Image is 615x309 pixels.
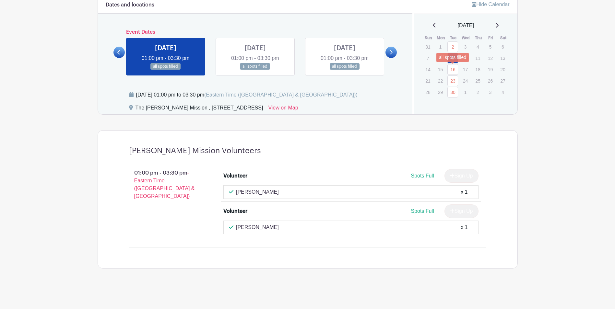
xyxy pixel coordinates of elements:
[497,42,508,52] p: 6
[485,42,496,52] p: 5
[236,223,279,231] p: [PERSON_NAME]
[460,76,471,86] p: 24
[472,35,485,41] th: Thu
[436,53,469,62] div: all spots filled
[472,2,509,7] a: Hide Calendar
[472,76,483,86] p: 25
[435,76,446,86] p: 22
[223,172,247,180] div: Volunteer
[435,87,446,97] p: 29
[422,64,433,74] p: 14
[136,91,358,99] div: [DATE] 01:00 pm to 03:30 pm
[411,173,434,178] span: Spots Full
[435,35,447,41] th: Mon
[485,76,496,86] p: 26
[472,42,483,52] p: 4
[485,53,496,63] p: 12
[422,42,433,52] p: 31
[458,22,474,29] span: [DATE]
[472,87,483,97] p: 2
[422,53,433,63] p: 7
[497,64,508,74] p: 20
[204,92,358,97] span: (Eastern Time ([GEOGRAPHIC_DATA] & [GEOGRAPHIC_DATA]))
[485,87,496,97] p: 3
[119,166,213,203] p: 01:00 pm - 03:30 pm
[134,170,195,199] span: - Eastern Time ([GEOGRAPHIC_DATA] & [GEOGRAPHIC_DATA])
[460,64,471,74] p: 17
[497,87,508,97] p: 4
[447,87,458,97] a: 30
[435,64,446,74] p: 15
[460,87,471,97] p: 1
[136,104,263,114] div: The [PERSON_NAME] Mission , [STREET_ADDRESS]
[129,146,261,155] h4: [PERSON_NAME] Mission Volunteers
[461,188,467,196] div: x 1
[411,208,434,214] span: Spots Full
[447,75,458,86] a: 23
[236,188,279,196] p: [PERSON_NAME]
[497,53,508,63] p: 13
[422,76,433,86] p: 21
[460,35,472,41] th: Wed
[447,64,458,75] a: 16
[497,35,510,41] th: Sat
[447,35,460,41] th: Tue
[422,35,435,41] th: Sun
[461,223,467,231] div: x 1
[435,42,446,52] p: 1
[435,53,446,63] p: 8
[472,53,483,63] p: 11
[106,2,154,8] h6: Dates and locations
[472,64,483,74] p: 18
[485,35,497,41] th: Fri
[268,104,298,114] a: View on Map
[223,207,247,215] div: Volunteer
[125,29,386,35] h6: Event Dates
[422,87,433,97] p: 28
[485,64,496,74] p: 19
[497,76,508,86] p: 27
